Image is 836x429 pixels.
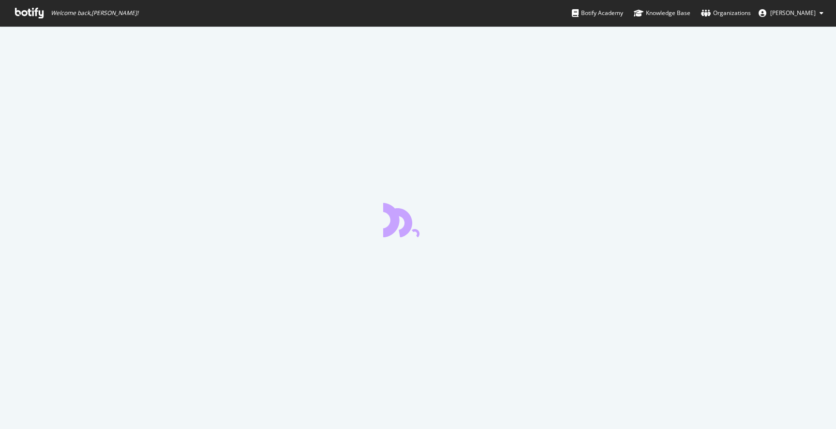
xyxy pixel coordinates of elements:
[770,9,816,17] span: Chris Pitcher
[751,5,831,21] button: [PERSON_NAME]
[383,202,453,237] div: animation
[572,8,623,18] div: Botify Academy
[634,8,690,18] div: Knowledge Base
[701,8,751,18] div: Organizations
[51,9,138,17] span: Welcome back, [PERSON_NAME] !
